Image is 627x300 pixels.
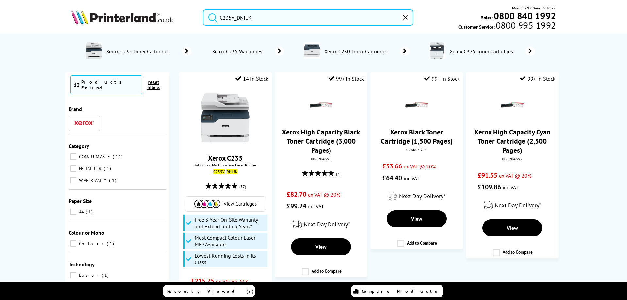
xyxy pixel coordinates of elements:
[424,75,460,82] div: 99+ In Stock
[70,240,76,247] input: Colour 1
[71,10,195,25] a: Printerland Logo
[183,163,268,167] span: A4 Colour Multifunction Laser Printer
[304,220,350,228] span: Next Day Delivery*
[495,22,556,28] span: 0800 995 1992
[86,42,102,59] img: C235V_DNI-conspage.jpg
[71,10,173,24] img: Printerland Logo
[482,219,542,236] a: View
[387,210,447,227] a: View
[70,272,76,278] input: Laser 1
[69,198,92,204] span: Paper Size
[308,203,324,210] span: inc VAT
[315,244,327,250] span: View
[382,174,402,182] span: £64.40
[399,192,445,200] span: Next Day Delivery*
[77,154,112,160] span: CONSUMABLE
[211,47,284,56] a: Xerox C235 Warranties
[195,234,266,247] span: Most Compact Colour Laser MFP Available
[411,215,422,222] span: View
[213,169,225,174] mark: C235V
[203,9,413,26] input: Search product or brand
[381,127,453,146] a: Xerox Black Toner Cartridge (1,500 Pages)
[520,75,555,82] div: 99+ In Stock
[81,79,139,91] div: Products Found
[104,166,113,171] span: 1
[201,93,250,142] img: Xerox-C235-Front-Main-Small.jpg
[77,177,108,183] span: WARRANTY
[86,209,94,215] span: 1
[69,106,82,112] span: Brand
[191,277,214,285] span: £215.75
[512,5,556,11] span: Mon - Fri 9:00am - 5:30pm
[70,177,76,183] input: WARRANTY 1
[469,196,555,214] div: modal_delivery
[478,183,501,191] span: £109.86
[195,252,266,265] span: Lowest Running Costs in its Class
[226,169,237,174] mark: DNIUK
[113,154,124,160] span: 11
[329,75,364,82] div: 99+ In Stock
[287,202,306,210] span: £99.24
[336,168,340,180] span: (2)
[501,93,524,116] img: Xerox-C230-C235-HC-Cyan-Toner-Small.gif
[474,127,551,155] a: Xerox High Capacity Cyan Toner Cartridge (2,500 Pages)
[102,272,110,278] span: 1
[308,191,340,198] span: ex VAT @ 20%
[208,153,243,163] a: Xerox C235
[404,163,436,170] span: ex VAT @ 20%
[70,209,76,215] input: A4 1
[77,209,85,215] span: A4
[323,48,390,55] span: Xerox C230 Toner Cartridges
[495,201,541,209] span: Next Day Delivery*
[405,93,428,116] img: Xerox-C230-C235-Std-BlackToner-Small.gif
[280,156,362,161] div: 006R04391
[471,156,554,161] div: 006R04392
[397,240,437,252] label: Add to Compare
[287,190,306,198] span: £82.70
[211,48,265,55] span: Xerox C235 Warranties
[107,241,116,246] span: 1
[362,288,441,294] span: Compare Products
[310,93,332,116] img: Xerox-C230-C235-HC-BlackToner-Small.gif
[195,216,266,229] span: Free 3 Year On-Site Warranty and Extend up to 5 Years*
[375,147,458,152] div: 006R04383
[77,166,103,171] span: PRINTER
[374,187,459,205] div: modal_delivery
[77,241,106,246] span: Colour
[291,238,351,255] a: View
[69,261,95,268] span: Technology
[163,285,255,297] a: Recently Viewed (5)
[188,200,263,208] a: View Cartridges
[382,162,402,170] span: £53.66
[503,184,519,191] span: inc VAT
[77,272,101,278] span: Laser
[194,200,220,208] img: Cartridges
[323,42,410,60] a: Xerox C230 Toner Cartridges
[69,229,104,236] span: Colour or Mono
[282,127,360,155] a: Xerox High Capacity Black Toner Cartridge (3,000 Pages)
[109,177,118,183] span: 1
[142,79,165,90] button: reset filters
[351,285,443,297] a: Compare Products
[278,215,364,233] div: modal_delivery
[302,268,342,280] label: Add to Compare
[499,172,531,179] span: ex VAT @ 20%
[304,42,320,59] img: C230V_DNI-conspage.jpg
[70,165,76,172] input: PRINTER 1
[458,22,556,30] span: Customer Service:
[493,13,556,19] a: 0800 840 1992
[216,278,248,285] span: ex VAT @ 20%
[478,171,497,180] span: £91.55
[105,48,172,55] span: Xerox C235 Toner Cartridges
[239,181,246,193] span: (57)
[429,42,445,59] img: c325v_dni-deptimage.jpg
[449,42,535,60] a: Xerox C325 Toner Cartridges
[184,169,267,174] div: _
[69,143,89,149] span: Category
[493,249,533,261] label: Add to Compare
[494,10,556,22] b: 0800 840 1992
[74,82,80,88] span: 13
[105,42,191,60] a: Xerox C235 Toner Cartridges
[235,75,268,82] div: 14 In Stock
[70,153,76,160] input: CONSUMABLE 11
